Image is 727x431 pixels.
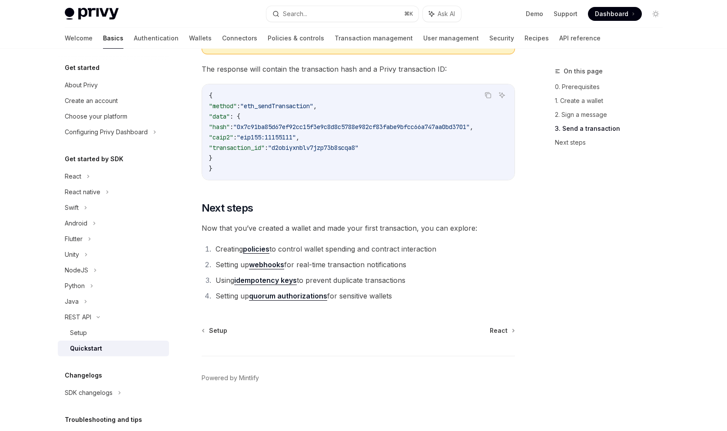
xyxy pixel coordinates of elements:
span: ⌘ K [404,10,413,17]
span: : [265,144,268,152]
div: Create an account [65,96,118,106]
h5: Get started by SDK [65,154,123,164]
a: React [490,326,514,335]
a: idempotency keys [234,276,297,285]
button: Search...⌘K [266,6,418,22]
div: Android [65,218,87,229]
span: } [209,165,212,172]
a: Support [554,10,578,18]
a: API reference [559,28,601,49]
a: 1. Create a wallet [555,94,670,108]
span: , [296,133,299,141]
a: Powered by Mintlify [202,374,259,382]
a: webhooks [249,260,284,269]
span: Setup [209,326,227,335]
a: Recipes [525,28,549,49]
button: Copy the contents from the code block [482,90,494,101]
div: Swift [65,202,79,213]
div: Search... [283,9,307,19]
div: React [65,171,81,182]
a: Connectors [222,28,257,49]
div: Quickstart [70,343,102,354]
a: Wallets [189,28,212,49]
a: Demo [526,10,543,18]
a: 3. Send a transaction [555,122,670,136]
span: : [237,102,240,110]
span: "hash" [209,123,230,131]
span: { [209,92,212,99]
span: React [490,326,508,335]
a: Security [489,28,514,49]
span: Ask AI [438,10,455,18]
span: "method" [209,102,237,110]
a: Quickstart [58,341,169,356]
a: Welcome [65,28,93,49]
div: Choose your platform [65,111,127,122]
a: Policies & controls [268,28,324,49]
div: SDK changelogs [65,388,113,398]
span: Next steps [202,201,253,215]
a: quorum authorizations [249,292,327,301]
span: Now that you’ve created a wallet and made your first transaction, you can explore: [202,222,515,234]
a: About Privy [58,77,169,93]
span: On this page [564,66,603,76]
a: Setup [202,326,227,335]
span: : { [230,113,240,120]
div: REST API [65,312,91,322]
span: : [230,123,233,131]
button: Toggle dark mode [649,7,663,21]
a: User management [423,28,479,49]
a: Dashboard [588,7,642,21]
a: Create an account [58,93,169,109]
div: About Privy [65,80,98,90]
a: 0. Prerequisites [555,80,670,94]
span: : [233,133,237,141]
a: Setup [58,325,169,341]
h5: Changelogs [65,370,102,381]
li: Setting up for real-time transaction notifications [213,259,515,271]
a: 2. Sign a message [555,108,670,122]
img: light logo [65,8,119,20]
a: Next steps [555,136,670,149]
li: Using to prevent duplicate transactions [213,274,515,286]
button: Ask AI [423,6,461,22]
a: policies [243,245,269,254]
a: Authentication [134,28,179,49]
button: Ask AI [496,90,508,101]
div: Configuring Privy Dashboard [65,127,148,137]
span: } [209,154,212,162]
span: "d2obiyxnblv7jzp73b8scqa8" [268,144,359,152]
div: Unity [65,249,79,260]
span: , [313,102,317,110]
span: , [470,123,473,131]
span: "0x7c91ba85d67ef92cc15f3e9c8d8c5788e982cf83fabe9bfcc66a747aa0bd3701" [233,123,470,131]
a: Basics [103,28,123,49]
div: NodeJS [65,265,88,275]
a: Transaction management [335,28,413,49]
div: Flutter [65,234,83,244]
li: Creating to control wallet spending and contract interaction [213,243,515,255]
div: Setup [70,328,87,338]
span: "caip2" [209,133,233,141]
div: React native [65,187,100,197]
span: "transaction_id" [209,144,265,152]
span: "eth_sendTransaction" [240,102,313,110]
a: Choose your platform [58,109,169,124]
span: "eip155:11155111" [237,133,296,141]
li: Setting up for sensitive wallets [213,290,515,302]
div: Java [65,296,79,307]
span: "data" [209,113,230,120]
div: Python [65,281,85,291]
span: Dashboard [595,10,628,18]
h5: Troubleshooting and tips [65,414,142,425]
span: The response will contain the transaction hash and a Privy transaction ID: [202,63,515,75]
h5: Get started [65,63,100,73]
